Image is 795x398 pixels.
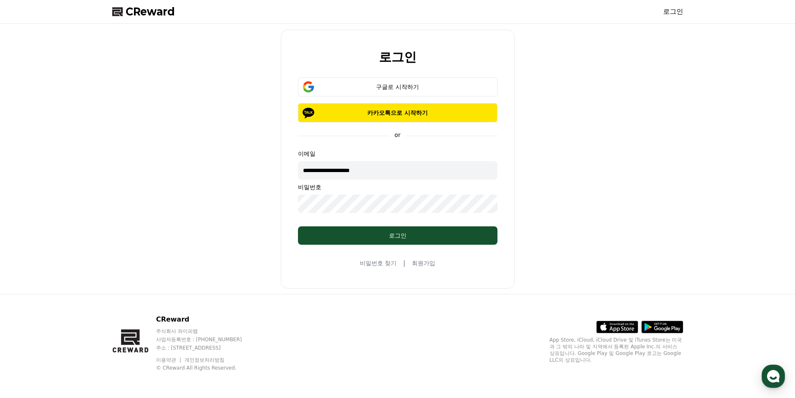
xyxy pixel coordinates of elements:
[360,259,396,267] a: 비밀번호 찾기
[310,109,485,117] p: 카카오톡으로 시작하기
[55,265,108,286] a: 대화
[298,150,497,158] p: 이메일
[550,337,683,363] p: App Store, iCloud, iCloud Drive 및 iTunes Store는 미국과 그 밖의 나라 및 지역에서 등록된 Apple Inc.의 서비스 상표입니다. Goo...
[156,328,258,335] p: 주식회사 와이피랩
[112,5,175,18] a: CReward
[156,336,258,343] p: 사업자등록번호 : [PHONE_NUMBER]
[379,50,416,64] h2: 로그인
[412,259,435,267] a: 회원가입
[108,265,160,286] a: 설정
[298,183,497,191] p: 비밀번호
[403,258,405,268] span: |
[156,345,258,351] p: 주소 : [STREET_ADDRESS]
[26,277,31,284] span: 홈
[156,365,258,371] p: © CReward All Rights Reserved.
[184,357,225,363] a: 개인정보처리방침
[315,231,481,240] div: 로그인
[389,131,405,139] p: or
[298,103,497,122] button: 카카오톡으로 시작하기
[76,278,86,284] span: 대화
[310,83,485,91] div: 구글로 시작하기
[663,7,683,17] a: 로그인
[298,77,497,96] button: 구글로 시작하기
[156,314,258,324] p: CReward
[129,277,139,284] span: 설정
[3,265,55,286] a: 홈
[298,226,497,245] button: 로그인
[156,357,182,363] a: 이용약관
[126,5,175,18] span: CReward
